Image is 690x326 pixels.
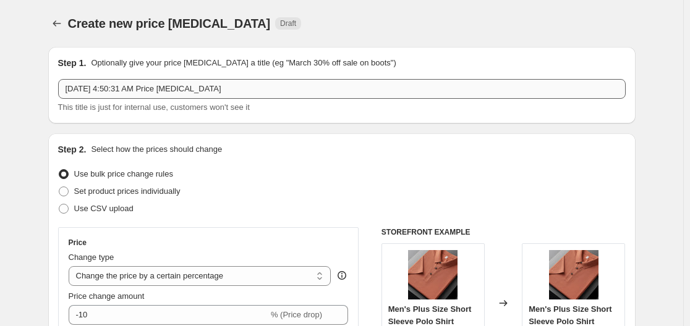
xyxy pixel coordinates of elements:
[91,143,222,156] p: Select how the prices should change
[91,57,396,69] p: Optionally give your price [MEDICAL_DATA] a title (eg "March 30% off sale on boots")
[69,253,114,262] span: Change type
[74,186,181,196] span: Set product prices individually
[271,310,322,319] span: % (Price drop)
[69,291,145,301] span: Price change amount
[74,169,173,178] span: Use bulk price change rules
[74,204,134,213] span: Use CSV upload
[549,250,598,299] img: 3bfae30181864549a876357c6363b5ee-Max-Origin_80x.webp
[408,250,458,299] img: 3bfae30181864549a876357c6363b5ee-Max-Origin_80x.webp
[69,238,87,248] h3: Price
[69,305,268,325] input: -15
[58,102,250,112] span: This title is just for internal use, customers won't see it
[58,79,626,99] input: 30% off holiday sale
[48,15,66,32] button: Price change jobs
[336,269,348,282] div: help
[58,57,87,69] h2: Step 1.
[68,17,271,30] span: Create new price [MEDICAL_DATA]
[58,143,87,156] h2: Step 2.
[381,227,626,237] h6: STOREFRONT EXAMPLE
[280,19,296,28] span: Draft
